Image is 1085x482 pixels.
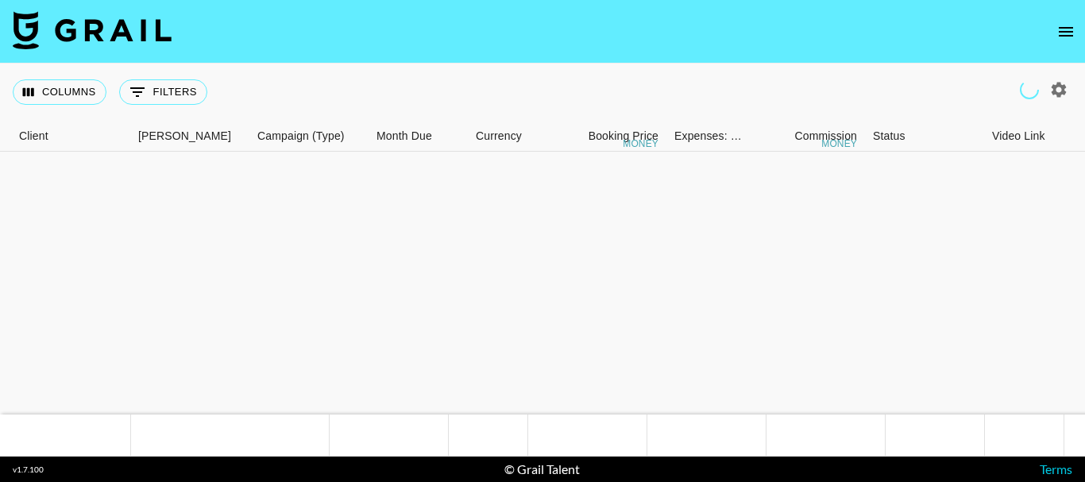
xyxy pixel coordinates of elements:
button: Select columns [13,79,106,105]
div: Currency [476,121,522,152]
span: Refreshing users, clients, campaigns... [1017,77,1043,103]
div: Expenses: Remove Commission? [666,121,746,152]
div: Expenses: Remove Commission? [674,121,743,152]
div: money [821,139,857,148]
div: Month Due [369,121,468,152]
div: © Grail Talent [504,461,580,477]
a: Terms [1040,461,1072,476]
div: v 1.7.100 [13,465,44,475]
div: Client [11,121,130,152]
div: Month Due [376,121,432,152]
div: Video Link [992,121,1045,152]
button: Show filters [119,79,207,105]
div: Booking Price [589,121,658,152]
img: Grail Talent [13,11,172,49]
div: money [623,139,658,148]
div: [PERSON_NAME] [138,121,231,152]
div: Campaign (Type) [257,121,345,152]
div: Status [873,121,905,152]
div: Booker [130,121,249,152]
div: Commission [794,121,857,152]
button: open drawer [1050,16,1082,48]
div: Campaign (Type) [249,121,369,152]
div: Currency [468,121,547,152]
div: Client [19,121,48,152]
div: Status [865,121,984,152]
